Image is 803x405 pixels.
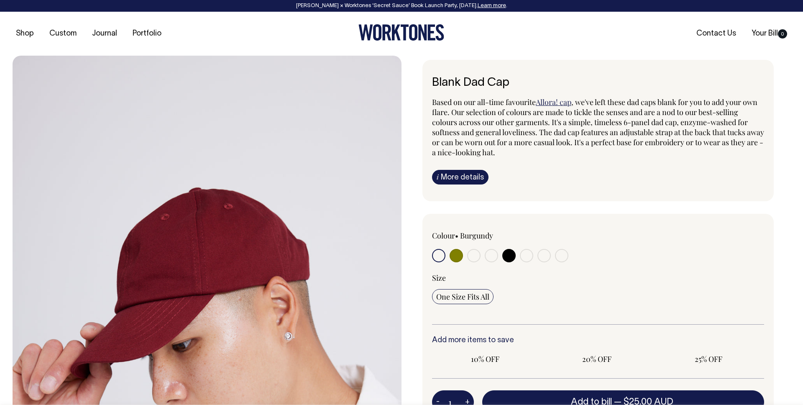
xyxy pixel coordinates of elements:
div: Colour [432,231,565,241]
a: Portfolio [129,27,165,41]
h6: Add more items to save [432,336,764,345]
span: 25% OFF [659,354,757,364]
div: Size [432,273,764,283]
a: Custom [46,27,80,41]
span: One Size Fits All [436,292,489,302]
label: Burgundy [460,231,493,241]
input: 20% OFF [544,351,650,367]
a: Learn more [478,3,506,8]
a: iMore details [432,170,488,185]
span: • [455,231,458,241]
span: 20% OFF [548,354,646,364]
span: Based on our all-time favourite [432,97,536,107]
a: Journal [89,27,120,41]
span: 10% OFF [436,354,534,364]
span: i [437,172,439,181]
a: Allora! cap [536,97,571,107]
a: Shop [13,27,37,41]
a: Your Bill0 [748,27,790,41]
input: One Size Fits All [432,289,494,304]
span: , we've left these dad caps blank for you to add your own flare. Our selection of colours are mad... [432,97,764,157]
input: 10% OFF [432,351,539,367]
a: Contact Us [693,27,739,41]
h6: Blank Dad Cap [432,77,764,90]
span: 0 [778,29,787,38]
input: 25% OFF [655,351,762,367]
div: [PERSON_NAME] × Worktones ‘Secret Sauce’ Book Launch Party, [DATE]. . [8,3,795,9]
